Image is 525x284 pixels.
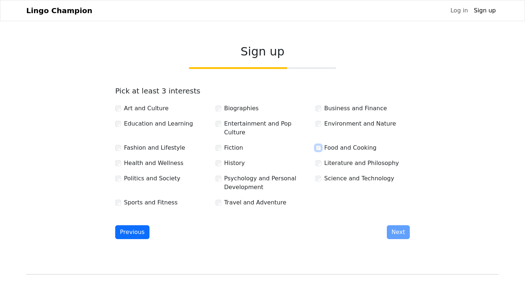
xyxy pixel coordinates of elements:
label: Business and Finance [324,104,387,113]
label: Sports and Fitness [124,198,178,207]
label: Health and Wellness [124,159,183,168]
label: Environment and Nature [324,119,396,128]
label: History [224,159,245,168]
label: Entertainment and Pop Culture [224,119,310,137]
label: Pick at least 3 interests [115,87,201,95]
label: Travel and Adventure [224,198,287,207]
label: Food and Cooking [324,143,376,152]
label: Literature and Philosophy [324,159,399,168]
label: Fiction [224,143,243,152]
button: Previous [115,225,149,239]
a: Lingo Champion [26,3,92,18]
label: Education and Learning [124,119,193,128]
a: Log in [447,3,471,18]
label: Science and Technology [324,174,394,183]
label: Politics and Society [124,174,180,183]
label: Fashion and Lifestyle [124,143,185,152]
h2: Sign up [115,45,410,58]
label: Art and Culture [124,104,168,113]
label: Psychology and Personal Development [224,174,310,192]
a: Sign up [471,3,499,18]
label: Biographies [224,104,259,113]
